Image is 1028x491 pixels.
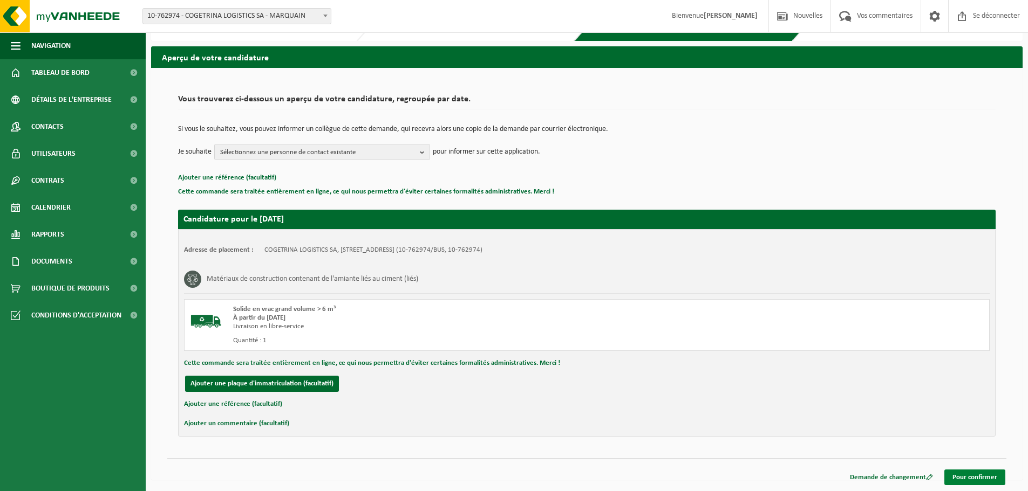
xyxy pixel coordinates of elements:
[190,380,333,387] font: Ajouter une plaque d'immatriculation (facultatif)
[264,246,482,253] font: COGETRINA LOGISTICS SA, [STREET_ADDRESS] (10-762974/BUS, 10-762974)
[184,397,282,411] button: Ajouter une référence (facultatif)
[184,420,289,427] font: Ajouter un commentaire (facultatif)
[178,174,276,181] font: Ajouter une référence (facultatif)
[178,185,554,199] button: Cette commande sera traitée entièrement en ligne, ce qui nous permettra d'éviter certaines formal...
[233,337,267,344] font: Quantité : 1
[142,8,331,24] span: 10-762974 - COGETRINA LOGISTICS SA - MARQUAIN
[850,474,926,481] font: Demande de changement
[31,42,71,50] font: Navigation
[31,69,90,77] font: Tableau de bord
[672,12,704,20] font: Bienvenue
[178,148,212,156] font: Je souhaite
[190,305,222,337] img: BL-SO-LV.png
[31,123,64,131] font: Contacts
[793,12,822,20] font: Nouvelles
[185,376,339,392] button: Ajouter une plaque d'immatriculation (facultatif)
[31,150,76,158] font: Utilisateurs
[31,204,71,212] font: Calendrier
[178,125,608,133] font: Si vous le souhaitez, vous pouvez informer un collègue de cette demande, qui recevra alors une co...
[233,323,304,330] font: Livraison en libre-service
[184,359,560,366] font: Cette commande sera traitée entièrement en ligne, ce qui nous permettra d'éviter certaines formal...
[31,177,64,185] font: Contrats
[31,231,64,239] font: Rapports
[842,469,941,485] a: Demande de changement
[704,12,758,20] font: [PERSON_NAME]
[233,314,285,321] font: À partir du [DATE]
[233,306,336,313] font: Solide en vrac grand volume > 6 m³
[31,312,121,320] font: Conditions d'acceptation
[220,149,356,156] font: Sélectionnez une personne de contact existante
[944,469,1005,485] a: Pour confirmer
[214,144,430,160] button: Sélectionnez une personne de contact existante
[857,12,913,20] font: Vos commentaires
[147,12,305,20] font: 10-762974 - COGETRINA LOGISTICS SA - MARQUAIN
[184,417,289,431] button: Ajouter un commentaire (facultatif)
[184,400,282,407] font: Ajouter une référence (facultatif)
[184,246,254,253] font: Adresse de placement :
[143,9,331,24] span: 10-762974 - COGETRINA LOGISTICS SA - MARQUAIN
[433,148,540,156] font: pour informer sur cette application.
[183,215,284,224] font: Candidature pour le [DATE]
[31,258,72,266] font: Documents
[162,54,269,63] font: Aperçu de votre candidature
[31,285,110,293] font: Boutique de produits
[178,188,554,195] font: Cette commande sera traitée entièrement en ligne, ce qui nous permettra d'éviter certaines formal...
[207,275,418,283] font: Matériaux de construction contenant de l'amiante liés au ciment (liés)
[178,171,276,185] button: Ajouter une référence (facultatif)
[952,474,997,481] font: Pour confirmer
[178,95,471,103] font: Vous trouverez ci-dessous un aperçu de votre candidature, regroupée par date.
[31,96,112,104] font: Détails de l'entreprise
[184,356,560,370] button: Cette commande sera traitée entièrement en ligne, ce qui nous permettra d'éviter certaines formal...
[973,12,1020,20] font: Se déconnecter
